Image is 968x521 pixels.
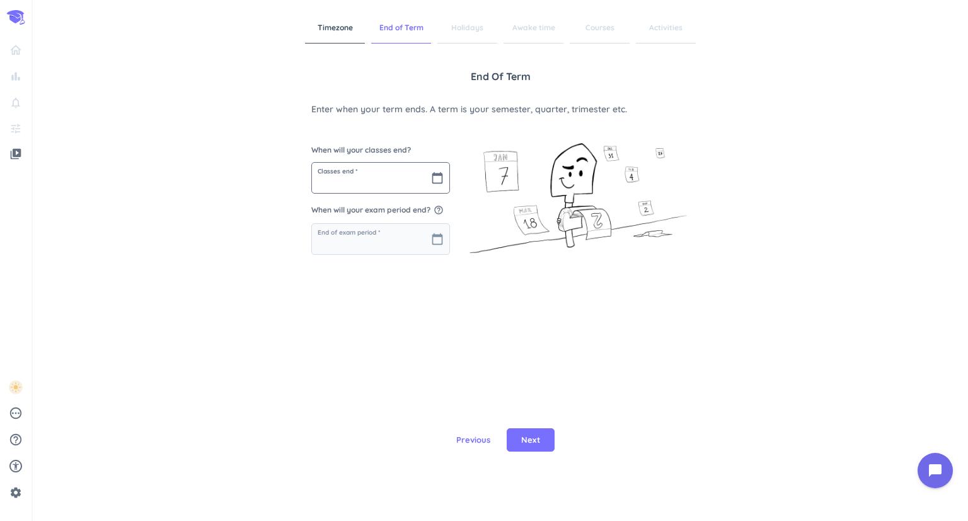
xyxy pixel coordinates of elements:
span: Awake time [504,13,563,44]
i: video_library [9,148,22,160]
span: When will your classes end? [311,144,450,156]
a: settings [5,483,26,503]
span: End of Term [371,13,431,44]
i: help_outline [434,205,444,215]
span: Timezone [305,13,365,44]
button: Next [507,428,555,452]
span: Previous [456,434,490,447]
span: Next [521,434,540,447]
i: help_outline [9,433,23,447]
span: Holidays [437,13,497,44]
button: Previous [446,428,500,452]
span: Courses [570,13,630,44]
span: When will your exam period end? [311,203,450,217]
span: Activities [636,13,696,44]
span: Enter when your term ends. A term is your semester, quarter, trimester etc. [311,103,689,116]
i: pending [9,406,23,420]
i: settings [9,486,22,499]
span: End of Term [471,69,531,84]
